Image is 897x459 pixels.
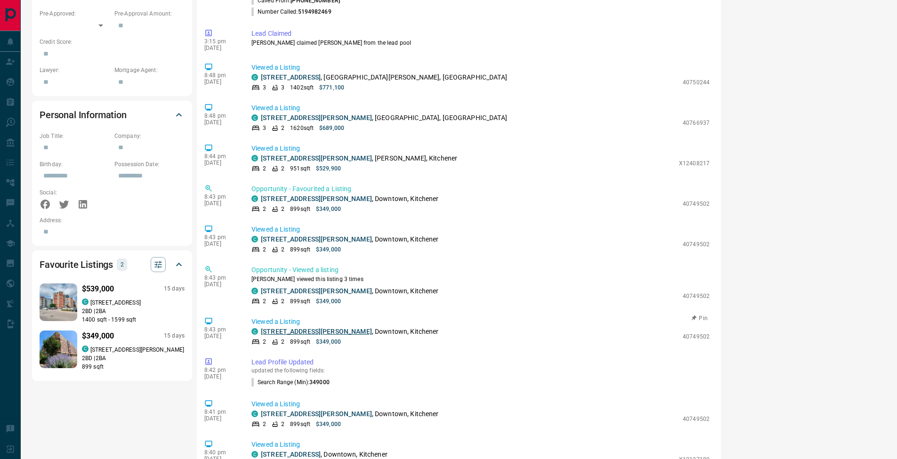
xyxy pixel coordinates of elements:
p: Social: [40,188,110,197]
p: $349,000 [316,245,341,254]
p: 2 [120,259,124,270]
p: 899 sqft [290,205,310,213]
p: Company: [114,132,185,140]
p: Mortgage Agent: [114,66,185,74]
div: condos.ca [251,74,258,81]
p: 2 [263,338,266,346]
p: Viewed a Listing [251,317,710,327]
p: 8:40 pm [204,449,237,456]
p: 40749502 [683,240,710,249]
p: 2 BD | 2 BA [82,354,185,362]
a: [STREET_ADDRESS] [261,73,321,81]
p: [STREET_ADDRESS][PERSON_NAME] [90,346,184,354]
a: [STREET_ADDRESS][PERSON_NAME] [261,410,372,418]
p: Job Title: [40,132,110,140]
p: Number Called: [251,8,331,16]
a: [STREET_ADDRESS][PERSON_NAME] [261,328,372,335]
p: 8:43 pm [204,274,237,281]
p: 8:43 pm [204,326,237,333]
p: Search Range (Min) : [251,378,330,387]
p: $771,100 [319,83,344,92]
p: 2 [281,164,284,173]
p: 2 [281,245,284,254]
div: Favourite Listings2 [40,253,185,276]
p: $349,000 [316,297,341,306]
p: 2 [281,420,284,428]
p: X12408217 [679,159,710,168]
p: 2 [263,297,266,306]
p: Lawyer: [40,66,110,74]
p: , Downtown, Kitchener [261,409,439,419]
p: 2 [281,124,284,132]
img: Favourited listing [30,330,87,368]
p: [DATE] [204,373,237,380]
div: condos.ca [251,451,258,458]
p: 3 [263,83,266,92]
p: Possession Date: [114,160,185,169]
p: , Downtown, Kitchener [261,194,439,204]
p: 3:15 pm [204,38,237,45]
p: , Downtown, Kitchener [261,327,439,337]
p: 8:43 pm [204,193,237,200]
p: 40749502 [683,200,710,208]
p: [DATE] [204,281,237,288]
span: 349000 [309,379,330,386]
img: Favourited listing [30,283,87,321]
div: condos.ca [251,411,258,417]
h2: Favourite Listings [40,257,113,272]
p: [DATE] [204,333,237,339]
p: 8:48 pm [204,113,237,119]
p: [STREET_ADDRESS] [90,298,141,307]
p: 15 days [164,332,185,340]
p: $349,000 [316,420,341,428]
p: [DATE] [204,79,237,85]
p: 8:44 pm [204,153,237,160]
p: Lead Claimed [251,29,710,39]
p: Address: [40,216,185,225]
p: 951 sqft [290,164,310,173]
button: Pin [686,314,713,322]
a: [STREET_ADDRESS] [261,451,321,458]
p: 2 BD | 2 BA [82,307,185,315]
p: 2 [281,338,284,346]
a: Favourited listing$539,00015 dayscondos.ca[STREET_ADDRESS]2BD |2BA1400 sqft - 1599 sqft [40,282,185,324]
p: 1620 sqft [290,124,314,132]
p: $539,000 [82,283,114,295]
p: 2 [263,205,266,213]
p: 40749502 [683,332,710,341]
p: [DATE] [204,45,237,51]
span: 5194982469 [298,8,331,15]
p: Opportunity - Viewed a listing [251,265,710,275]
p: $689,000 [319,124,344,132]
div: condos.ca [82,298,89,305]
a: [STREET_ADDRESS][PERSON_NAME] [261,114,372,121]
a: [STREET_ADDRESS][PERSON_NAME] [261,235,372,243]
p: [DATE] [204,415,237,422]
p: Viewed a Listing [251,103,710,113]
p: 2 [263,245,266,254]
p: 899 sqft [290,338,310,346]
p: 3 [281,83,284,92]
p: 15 days [164,285,185,293]
p: [PERSON_NAME] viewed this listing 3 times [251,275,710,283]
p: $349,000 [316,205,341,213]
p: [DATE] [204,119,237,126]
p: 1402 sqft [290,83,314,92]
p: , [GEOGRAPHIC_DATA], [GEOGRAPHIC_DATA] [261,113,507,123]
p: [DATE] [204,160,237,166]
p: 1400 sqft - 1599 sqft [82,315,185,324]
p: [DATE] [204,241,237,247]
h2: Personal Information [40,107,127,122]
p: Lead Profile Updated [251,357,710,367]
p: 2 [263,420,266,428]
p: Pre-Approval Amount: [114,9,185,18]
p: 2 [281,205,284,213]
p: Birthday: [40,160,110,169]
p: 8:41 pm [204,409,237,415]
p: Viewed a Listing [251,440,710,450]
p: 40749502 [683,292,710,300]
p: Opportunity - Favourited a Listing [251,184,710,194]
div: condos.ca [251,328,258,335]
p: Pre-Approved: [40,9,110,18]
p: 8:42 pm [204,367,237,373]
